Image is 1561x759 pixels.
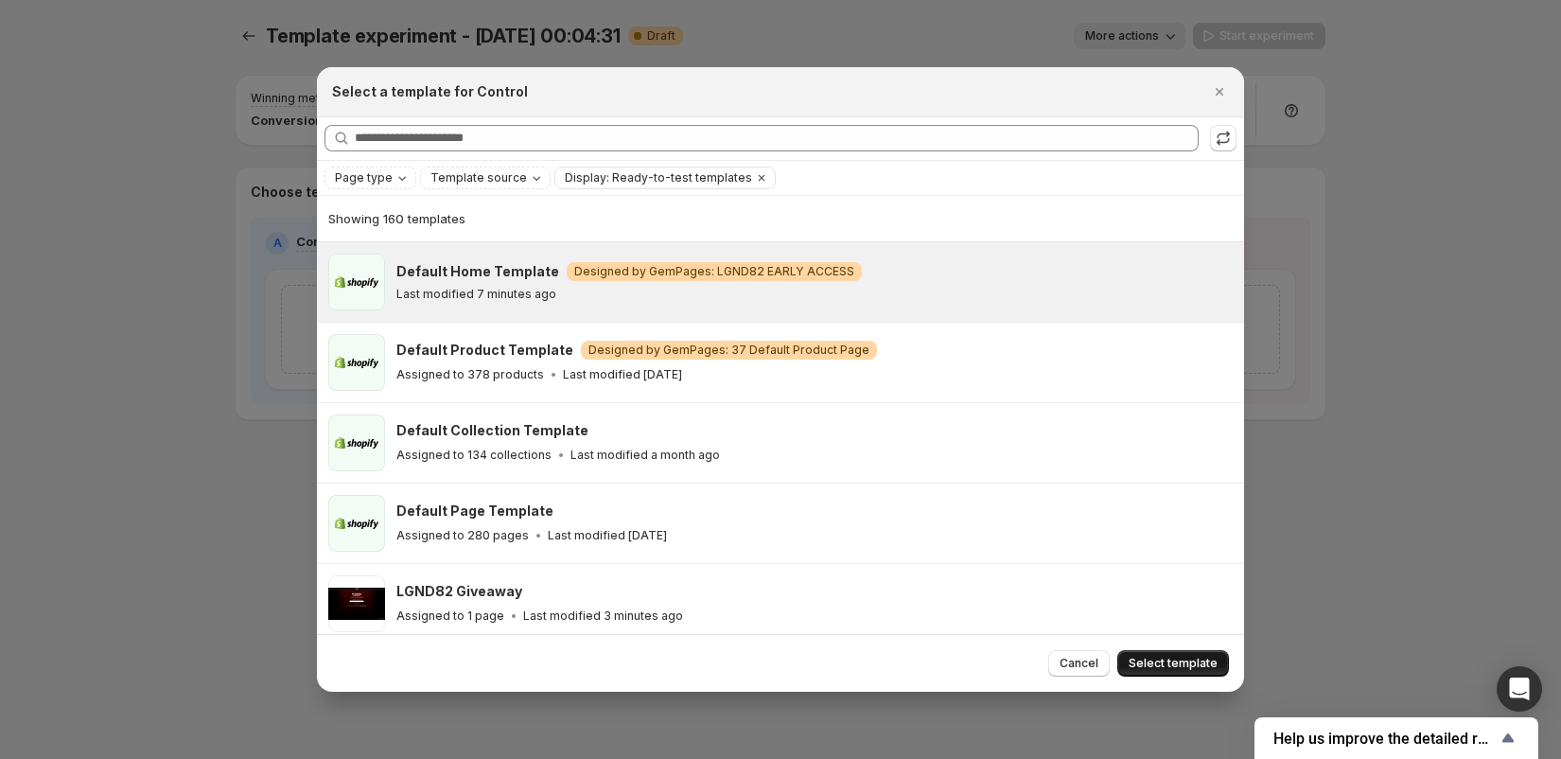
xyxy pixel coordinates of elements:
p: Last modified [DATE] [548,528,667,543]
p: Last modified 7 minutes ago [396,287,556,302]
h3: Default Collection Template [396,421,588,440]
button: Close [1206,79,1233,105]
img: Default Product Template [328,334,385,391]
span: Cancel [1060,656,1098,671]
button: Page type [325,168,415,188]
p: Assigned to 1 page [396,609,504,624]
span: Display: Ready-to-test templates [565,170,752,185]
span: Designed by GemPages: 37 Default Product Page [588,343,869,358]
p: Assigned to 378 products [396,367,544,382]
button: Cancel [1048,650,1110,677]
span: Template source [430,170,527,185]
div: Open Intercom Messenger [1497,666,1542,712]
img: Default Page Template [328,495,385,552]
h3: Default Product Template [396,341,573,360]
span: Help us improve the detailed report for A/B campaigns [1273,730,1497,748]
h3: LGND82 Giveaway [396,582,522,601]
p: Last modified a month ago [570,448,720,463]
button: Show survey - Help us improve the detailed report for A/B campaigns [1273,727,1519,750]
p: Assigned to 134 collections [396,448,552,463]
p: Last modified [DATE] [563,367,682,382]
img: Default Collection Template [328,415,385,471]
h3: Default Page Template [396,502,553,521]
button: Display: Ready-to-test templates [555,168,752,188]
button: Clear [752,168,771,188]
p: Assigned to 280 pages [396,528,529,543]
h2: Select a template for Control [332,82,528,101]
p: Last modified 3 minutes ago [523,609,683,624]
span: Page type [335,170,393,185]
h3: Default Home Template [396,262,559,281]
button: Select template [1117,650,1229,677]
span: Select template [1129,656,1218,671]
span: Showing 160 templates [328,211,465,226]
button: Template source [421,168,550,188]
img: Default Home Template [328,254,385,310]
span: Designed by GemPages: LGND82 EARLY ACCESS [574,264,854,279]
